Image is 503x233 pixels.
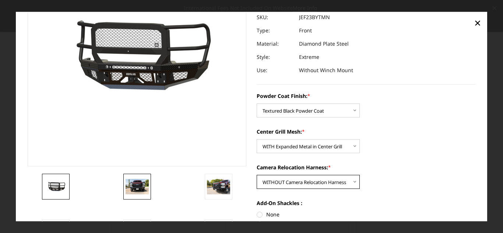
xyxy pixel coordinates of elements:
[257,163,476,171] label: Camera Relocation Harness:
[257,37,293,50] dt: Material:
[257,24,293,37] dt: Type:
[474,15,481,31] span: ×
[299,24,312,37] dd: Front
[257,128,476,135] label: Center Grill Mesh:
[299,11,330,24] dd: JEF23BYTMN
[299,50,319,64] dd: Extreme
[257,50,293,64] dt: Style:
[299,64,353,77] dd: Without Winch Mount
[257,64,293,77] dt: Use:
[257,211,476,218] label: None
[44,181,67,192] img: 2023-2025 Ford F250-350 - FT Series - Extreme Front Bumper
[257,199,476,207] label: Add-On Shackles :
[472,17,483,29] a: Close
[207,179,230,194] img: 2023-2025 Ford F250-350 - FT Series - Extreme Front Bumper
[257,92,476,100] label: Powder Coat Finish:
[126,179,149,194] img: 2023-2025 Ford F250-350 - FT Series - Extreme Front Bumper
[299,37,349,50] dd: Diamond Plate Steel
[257,220,476,228] label: Standard 3/4in Recovery Shackles, Pair (Gloss Black )
[257,11,293,24] dt: SKU:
